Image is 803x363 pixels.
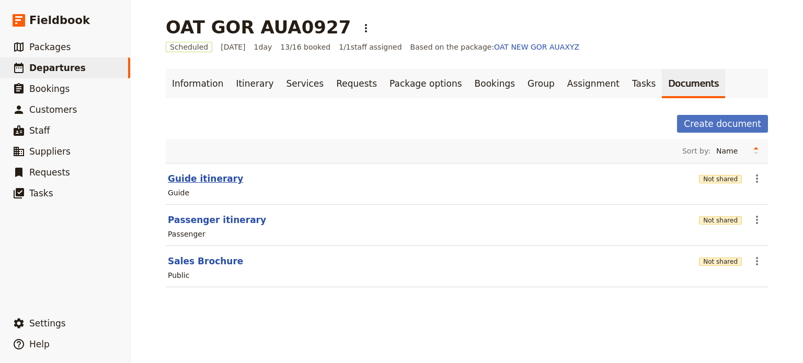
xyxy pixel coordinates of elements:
[712,143,748,159] select: Sort by:
[168,172,243,185] button: Guide itinerary
[166,17,351,38] h1: OAT GOR AUA0927
[29,125,50,136] span: Staff
[168,270,189,280] div: Public
[280,69,330,98] a: Services
[254,42,272,52] span: 1 day
[221,42,245,52] span: [DATE]
[521,69,561,98] a: Group
[699,175,742,183] button: Not shared
[699,257,742,266] button: Not shared
[168,229,205,239] div: Passenger
[748,143,764,159] button: Change sort direction
[29,188,53,198] span: Tasks
[168,188,189,198] div: Guide
[29,339,50,349] span: Help
[748,170,766,188] button: Actions
[410,42,580,52] span: Based on the package:
[29,104,77,115] span: Customers
[626,69,662,98] a: Tasks
[29,167,70,178] span: Requests
[330,69,383,98] a: Requests
[166,42,212,52] span: Scheduled
[699,216,742,225] button: Not shared
[29,42,71,52] span: Packages
[29,63,86,73] span: Departures
[230,69,280,98] a: Itinerary
[494,43,579,51] a: OAT NEW GOR AUAXYZ
[682,146,710,156] span: Sort by:
[339,42,401,52] span: 1 / 1 staff assigned
[748,211,766,229] button: Actions
[168,214,266,226] button: Passenger itinerary
[168,255,243,267] button: Sales Brochure
[166,69,230,98] a: Information
[677,115,768,133] button: Create document
[280,42,330,52] span: 13/16 booked
[29,318,66,329] span: Settings
[662,69,725,98] a: Documents
[468,69,521,98] a: Bookings
[561,69,626,98] a: Assignment
[383,69,468,98] a: Package options
[748,252,766,270] button: Actions
[29,84,70,94] span: Bookings
[357,19,375,37] button: Actions
[29,146,71,157] span: Suppliers
[29,13,90,28] span: Fieldbook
